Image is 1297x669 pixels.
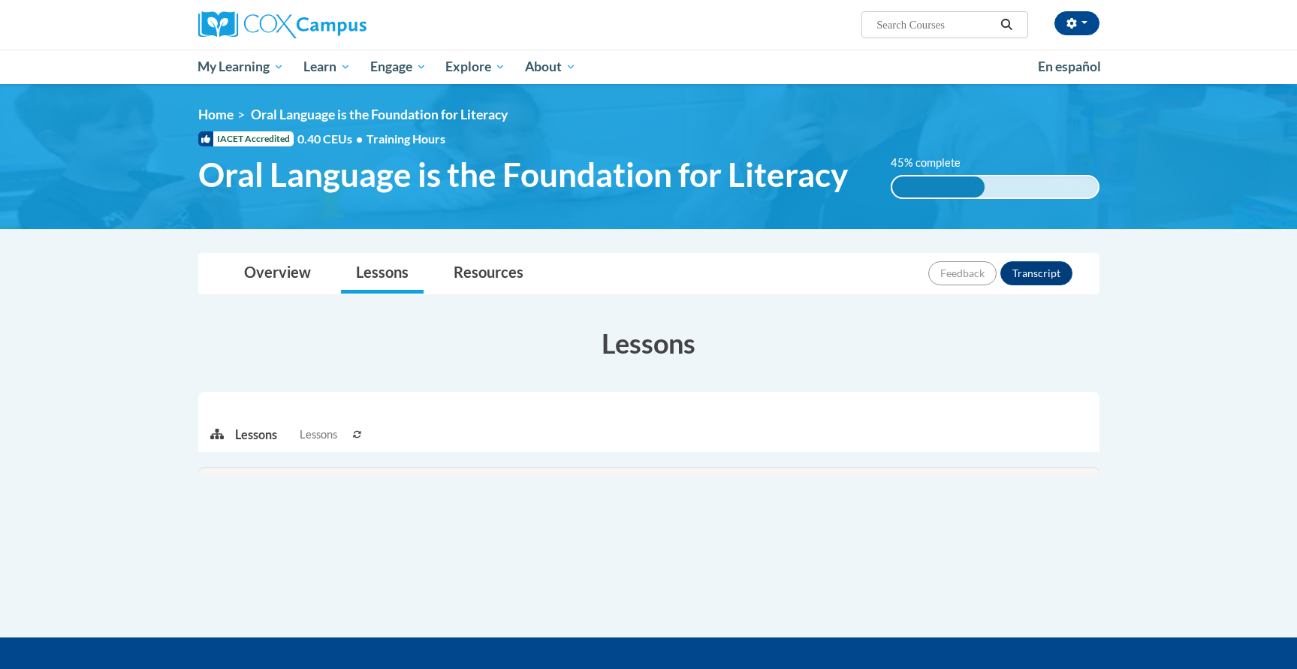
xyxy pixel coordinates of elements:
[1028,51,1111,83] a: En español
[366,131,445,146] span: Training Hours
[356,131,363,146] span: •
[370,58,427,76] span: Engage
[1000,261,1072,285] button: Transcript
[235,426,277,443] p: Lessons
[198,11,366,38] img: Cox Campus
[515,50,586,84] a: About
[198,324,1099,362] h3: Lessons
[198,131,294,146] span: IACET Accredited
[341,254,424,294] a: Lessons
[436,50,515,84] a: Explore
[525,58,576,76] span: About
[928,261,997,285] button: Feedback
[198,107,234,122] a: Home
[1054,11,1099,35] button: Account Settings
[303,58,351,76] span: Learn
[439,254,538,294] a: Resources
[892,176,985,197] div: 45% complete
[198,11,484,38] a: Cox Campus
[198,155,848,194] span: Oral Language is the Foundation for Literacy
[1038,59,1101,74] span: En español
[251,107,508,122] span: Oral Language is the Foundation for Literacy
[891,155,977,171] label: 45% complete
[445,58,505,76] span: Explore
[176,50,1122,84] div: Main menu
[229,254,326,294] a: Overview
[294,50,360,84] a: Learn
[995,16,1018,34] button: Search
[875,16,995,34] input: Search Courses
[189,50,294,84] a: My Learning
[297,131,366,147] span: 0.40 CEUs
[300,426,337,443] span: Lessons
[198,58,284,76] span: My Learning
[360,50,436,84] a: Engage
